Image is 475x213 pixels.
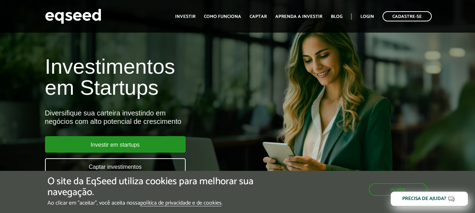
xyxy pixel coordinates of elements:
a: Investir em startups [45,136,186,153]
a: Investir [175,14,195,19]
a: Como funciona [204,14,241,19]
h1: Investimentos em Startups [45,56,272,98]
p: Ao clicar em "aceitar", você aceita nossa . [47,200,275,206]
a: Login [360,14,374,19]
img: EqSeed [45,7,101,26]
a: Aprenda a investir [275,14,322,19]
a: política de privacidade e de cookies [140,200,222,206]
button: Aceitar [369,183,428,196]
a: Captar [250,14,267,19]
a: Captar investimentos [45,158,186,175]
div: Diversifique sua carteira investindo em negócios com alto potencial de crescimento [45,109,272,126]
h5: O site da EqSeed utiliza cookies para melhorar sua navegação. [47,176,275,198]
a: Cadastre-se [383,11,432,21]
a: Blog [331,14,342,19]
